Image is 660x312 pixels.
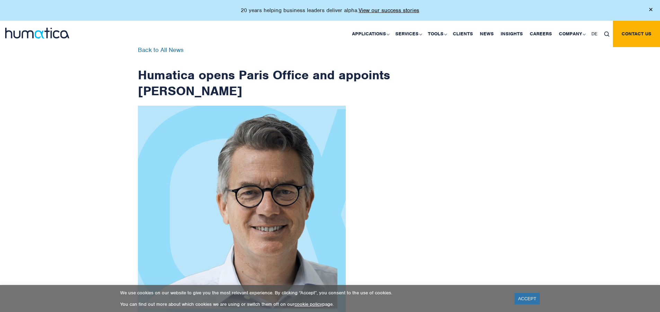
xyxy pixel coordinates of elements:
p: We use cookies on our website to give you the most relevant experience. By clicking “Accept”, you... [120,290,506,296]
a: Applications [349,21,392,47]
a: cookie policy [294,301,322,307]
img: logo [5,28,69,38]
a: Contact us [613,21,660,47]
a: DE [588,21,601,47]
a: ACCEPT [514,293,540,304]
a: Services [392,21,424,47]
a: Insights [497,21,526,47]
a: Company [555,21,588,47]
a: View our success stories [359,7,419,14]
span: DE [591,31,597,37]
a: Back to All News [138,46,184,54]
h1: Humatica opens Paris Office and appoints [PERSON_NAME] [138,47,391,99]
a: Tools [424,21,449,47]
p: 20 years helping business leaders deliver alpha. [241,7,419,14]
a: Clients [449,21,476,47]
a: Careers [526,21,555,47]
img: search_icon [604,32,609,37]
p: You can find out more about which cookies we are using or switch them off on our page. [120,301,506,307]
a: News [476,21,497,47]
